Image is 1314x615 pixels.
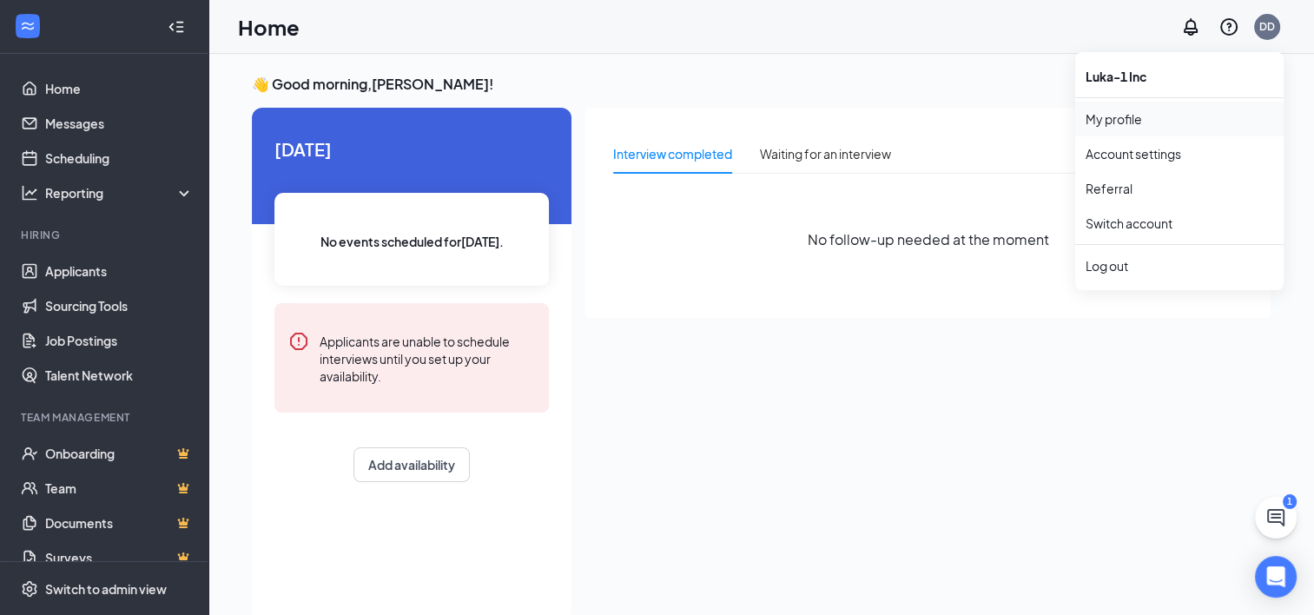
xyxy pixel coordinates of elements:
[168,18,185,36] svg: Collapse
[613,144,732,163] div: Interview completed
[21,184,38,202] svg: Analysis
[45,106,194,141] a: Messages
[1086,180,1273,197] a: Referral
[45,288,194,323] a: Sourcing Tools
[1086,110,1273,128] a: My profile
[1086,145,1273,162] a: Account settings
[1255,556,1297,598] div: Open Intercom Messenger
[45,580,167,598] div: Switch to admin view
[238,12,300,42] h1: Home
[45,540,194,575] a: SurveysCrown
[1283,494,1297,509] div: 1
[252,75,1271,94] h3: 👋 Good morning, [PERSON_NAME] !
[45,358,194,393] a: Talent Network
[1265,507,1286,528] svg: ChatActive
[274,136,549,162] span: [DATE]
[1075,59,1284,94] div: Luka-1 Inc
[1218,17,1239,37] svg: QuestionInfo
[1086,257,1273,274] div: Log out
[45,71,194,106] a: Home
[760,144,891,163] div: Waiting for an interview
[353,447,470,482] button: Add availability
[45,436,194,471] a: OnboardingCrown
[320,232,504,251] span: No events scheduled for [DATE] .
[45,506,194,540] a: DocumentsCrown
[21,228,190,242] div: Hiring
[320,331,535,385] div: Applicants are unable to schedule interviews until you set up your availability.
[1180,17,1201,37] svg: Notifications
[1259,19,1275,34] div: DD
[45,254,194,288] a: Applicants
[1086,215,1172,231] a: Switch account
[808,228,1049,250] span: No follow-up needed at the moment
[45,141,194,175] a: Scheduling
[45,323,194,358] a: Job Postings
[45,471,194,506] a: TeamCrown
[288,331,309,352] svg: Error
[21,580,38,598] svg: Settings
[1255,497,1297,539] button: ChatActive
[21,410,190,425] div: Team Management
[19,17,36,35] svg: WorkstreamLogo
[45,184,195,202] div: Reporting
